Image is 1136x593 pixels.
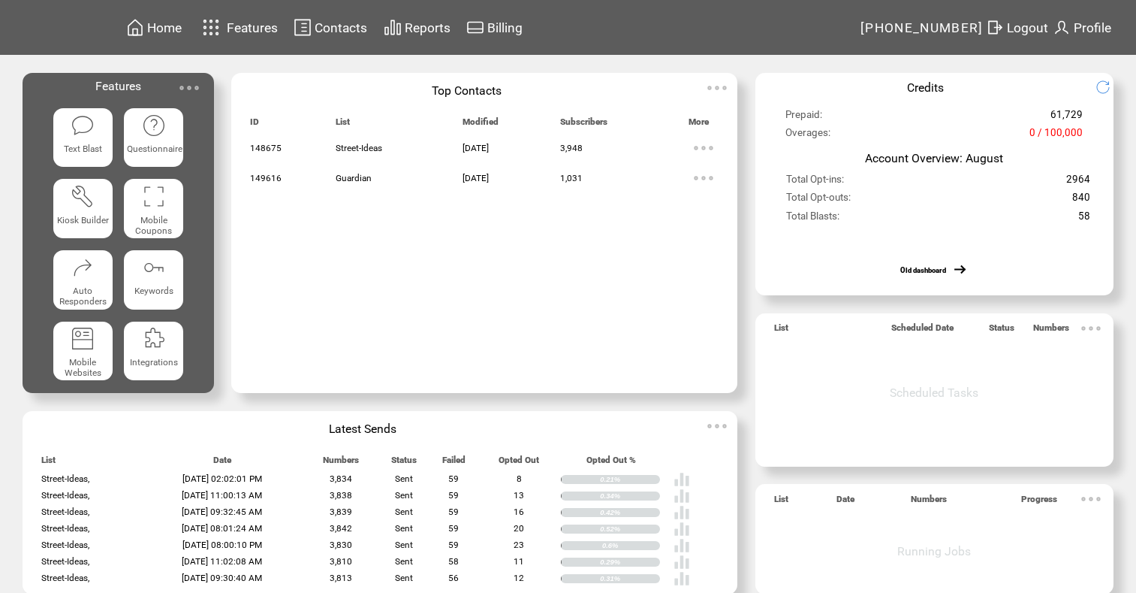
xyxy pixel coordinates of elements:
span: 1,031 [560,173,583,183]
span: [DATE] 09:32:45 AM [182,507,262,517]
span: Sent [395,490,413,501]
img: ellypsis.svg [1076,484,1106,514]
span: 58 [1078,210,1090,228]
span: Failed [442,455,466,472]
span: 56 [448,573,459,583]
span: Billing [487,20,523,35]
span: Date [836,494,854,511]
span: 3,810 [330,556,352,567]
span: 59 [448,523,459,534]
span: Questionnaire [127,144,182,154]
img: ellypsis.svg [689,163,719,193]
span: Credits [907,80,944,95]
span: Contacts [315,20,367,35]
span: Guardian [336,173,372,183]
span: Top Contacts [432,83,502,98]
span: 61,729 [1050,109,1083,127]
a: Logout [984,16,1050,39]
a: Reports [381,16,453,39]
span: [DATE] 08:01:24 AM [182,523,262,534]
span: Modified [463,116,499,134]
span: List [41,455,56,472]
img: auto-responders.svg [71,256,95,280]
span: 13 [514,490,524,501]
a: Questionnaire [124,108,183,168]
img: exit.svg [986,18,1004,37]
img: refresh.png [1095,80,1122,95]
a: Old dashboard [900,266,946,274]
a: Billing [464,16,525,39]
span: 8 [517,473,522,484]
span: [DATE] [463,143,489,153]
span: Total Blasts: [786,210,839,228]
img: poll%20-%20white.svg [673,554,690,570]
img: ellypsis.svg [702,73,732,103]
span: Date [213,455,231,472]
img: questionnaire.svg [142,113,166,138]
span: Sent [395,473,413,484]
span: Reports [405,20,450,35]
span: Opted Out % [586,455,636,472]
span: 3,839 [330,507,352,517]
span: Opted Out [499,455,539,472]
span: Progress [1021,494,1057,511]
img: ellypsis.svg [689,133,719,163]
img: ellypsis.svg [702,411,732,441]
span: 59 [448,507,459,517]
span: 148675 [250,143,282,153]
img: text-blast.svg [71,113,95,138]
span: Sent [395,540,413,550]
img: coupons.svg [142,184,166,208]
a: Auto Responders [53,250,113,310]
span: Sent [395,523,413,534]
span: Numbers [1033,322,1069,340]
a: Text Blast [53,108,113,168]
span: 840 [1072,192,1090,210]
span: [DATE] 09:30:40 AM [182,573,262,583]
div: 0.21% [600,475,660,484]
img: tool%201.svg [71,184,95,208]
div: 0.34% [600,492,660,501]
span: 20 [514,523,524,534]
span: Numbers [911,494,947,511]
span: Auto Responders [59,286,107,307]
span: [DATE] 08:00:10 PM [182,540,262,550]
img: poll%20-%20white.svg [673,570,690,587]
span: 3,813 [330,573,352,583]
span: 58 [448,556,459,567]
span: List [336,116,350,134]
span: 59 [448,490,459,501]
a: Keywords [124,250,183,310]
span: Scheduled Tasks [890,386,978,400]
span: Profile [1074,20,1111,35]
span: Total Opt-ins: [786,174,844,192]
a: Mobile Websites [53,322,113,381]
span: Overages: [785,127,830,145]
span: Mobile Websites [65,357,101,378]
span: Street-Ideas, [41,540,89,550]
img: poll%20-%20white.svg [673,488,690,504]
img: mobile-websites.svg [71,326,95,350]
img: integrations.svg [142,326,166,350]
img: features.svg [198,15,224,40]
span: Kiosk Builder [57,215,109,225]
span: Account Overview: August [865,151,1003,165]
span: Sent [395,507,413,517]
span: Street-Ideas, [41,573,89,583]
a: Mobile Coupons [124,179,183,238]
span: More [689,116,709,134]
a: Features [196,13,281,42]
div: 0.6% [602,541,660,550]
span: Street-Ideas, [41,556,89,567]
img: poll%20-%20white.svg [673,504,690,521]
a: Profile [1050,16,1113,39]
span: [PHONE_NUMBER] [860,20,984,35]
img: poll%20-%20white.svg [673,521,690,537]
span: ID [250,116,259,134]
span: 3,830 [330,540,352,550]
span: Home [147,20,182,35]
span: Keywords [134,286,173,296]
span: 3,834 [330,473,352,484]
span: Subscribers [560,116,607,134]
span: Text Blast [64,144,102,154]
